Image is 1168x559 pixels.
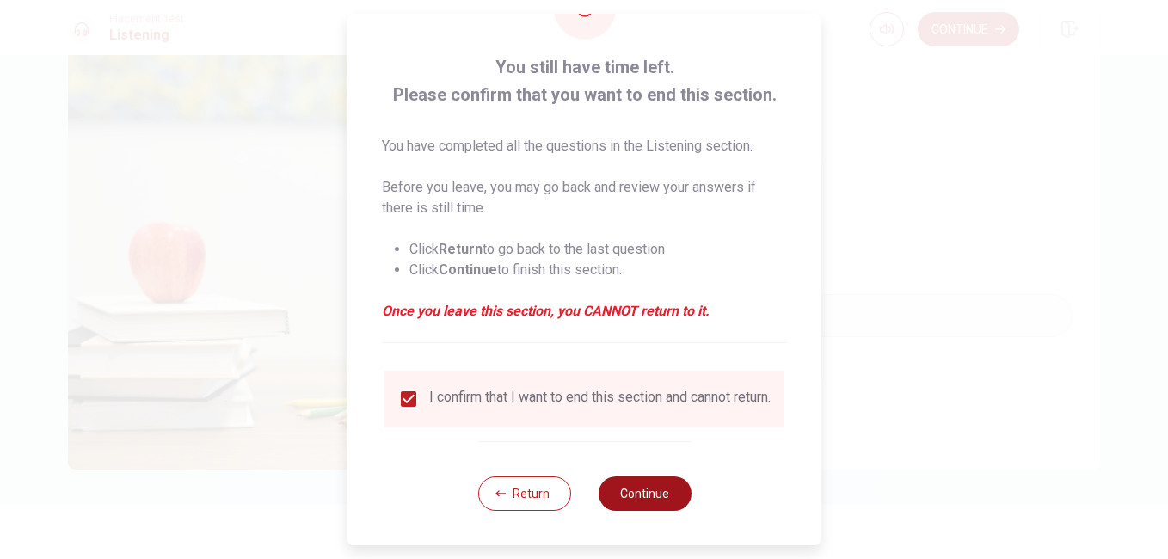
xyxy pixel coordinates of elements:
[439,241,483,257] strong: Return
[598,476,691,511] button: Continue
[429,389,771,409] div: I confirm that I want to end this section and cannot return.
[477,476,570,511] button: Return
[409,260,787,280] li: Click to finish this section.
[382,53,787,108] span: You still have time left. Please confirm that you want to end this section.
[382,136,787,157] p: You have completed all the questions in the Listening section.
[382,301,787,322] em: Once you leave this section, you CANNOT return to it.
[439,261,497,278] strong: Continue
[382,177,787,218] p: Before you leave, you may go back and review your answers if there is still time.
[409,239,787,260] li: Click to go back to the last question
